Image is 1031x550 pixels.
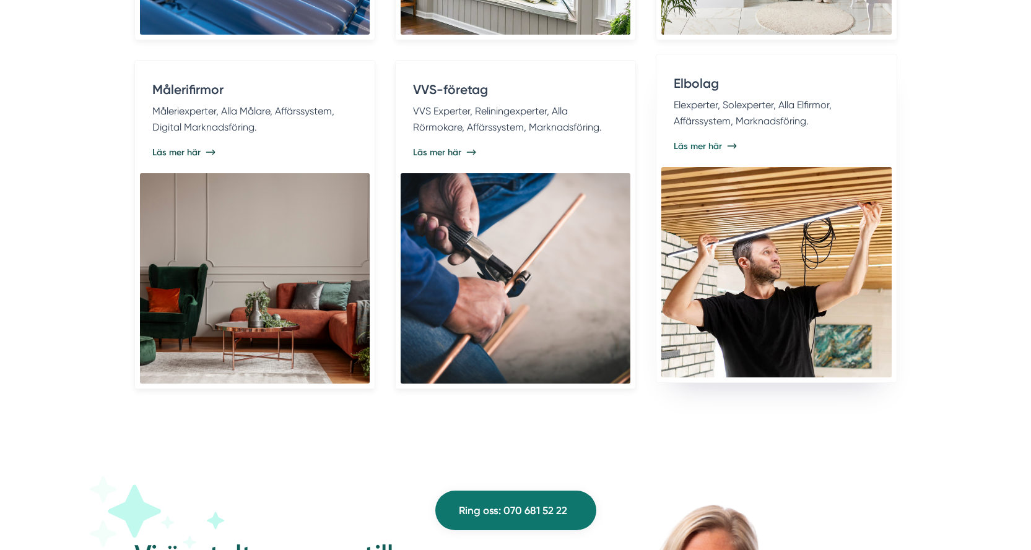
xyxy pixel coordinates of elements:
a: Målerifirmor Måleriexperter, Alla Målare, Affärssystem, Digital Marknadsföring. Läs mer här Digit... [134,60,375,389]
a: Elbolag Elexperter, Solexperter, Alla Elfirmor, Affärssystem, Marknadsföring. Läs mer här Digital... [656,54,897,383]
h4: Målerifirmor [152,80,357,103]
img: Digital Marknadsföring till Elbolag [661,167,891,377]
h4: Elbolag [674,74,879,97]
h4: VVS-företag [413,80,618,103]
img: Digital Marknadsföring till VVS-företag [401,173,630,384]
p: Elexperter, Solexperter, Alla Elfirmor, Affärssystem, Marknadsföring. [674,97,879,129]
p: VVS Experter, Reliningexperter, Alla Rörmokare, Affärssystem, Marknadsföring. [413,103,618,135]
span: Läs mer här [413,146,461,158]
p: Måleriexperter, Alla Målare, Affärssystem, Digital Marknadsföring. [152,103,357,135]
a: VVS-företag VVS Experter, Reliningexperter, Alla Rörmokare, Affärssystem, Marknadsföring. Läs mer... [395,60,636,389]
img: Digital Marknadsföring till Målerifirmor [140,173,370,384]
span: Läs mer här [674,140,722,152]
span: Ring oss: 070 681 52 22 [459,502,567,519]
span: Läs mer här [152,146,201,158]
a: Ring oss: 070 681 52 22 [435,491,596,530]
